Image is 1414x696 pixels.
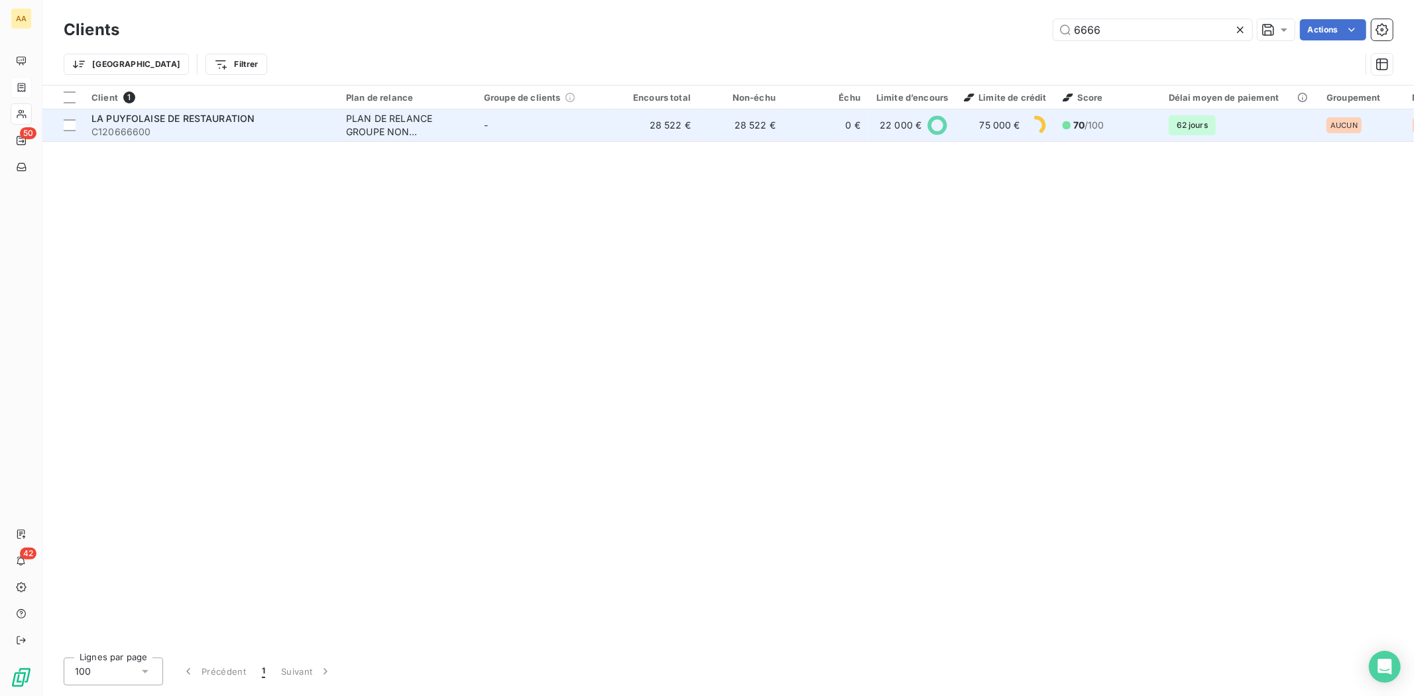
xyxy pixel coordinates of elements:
[1169,92,1311,103] div: Délai moyen de paiement
[1053,19,1252,40] input: Rechercher
[622,92,691,103] div: Encours total
[876,92,948,103] div: Limite d’encours
[64,18,119,42] h3: Clients
[980,119,1020,132] span: 75 000 €
[1330,121,1358,129] span: AUCUN
[346,112,468,139] div: PLAN DE RELANCE GROUPE NON AUTOMATIQUE
[964,92,1046,103] span: Limite de crédit
[346,92,468,103] div: Plan de relance
[792,92,860,103] div: Échu
[1169,115,1216,135] span: 62 jours
[484,92,561,103] span: Groupe de clients
[75,665,91,678] span: 100
[20,548,36,559] span: 42
[273,658,340,685] button: Suivant
[784,109,868,141] td: 0 €
[91,92,118,103] span: Client
[262,665,265,678] span: 1
[11,667,32,688] img: Logo LeanPay
[11,8,32,29] div: AA
[1073,119,1104,132] span: /100
[1369,651,1401,683] div: Open Intercom Messenger
[484,119,488,131] span: -
[254,658,273,685] button: 1
[1073,119,1085,131] span: 70
[1326,92,1397,103] div: Groupement
[880,119,921,132] span: 22 000 €
[91,125,330,139] span: C120666600
[1063,92,1103,103] span: Score
[20,127,36,139] span: 50
[699,109,784,141] td: 28 522 €
[64,54,189,75] button: [GEOGRAPHIC_DATA]
[174,658,254,685] button: Précédent
[206,54,266,75] button: Filtrer
[614,109,699,141] td: 28 522 €
[707,92,776,103] div: Non-échu
[1300,19,1366,40] button: Actions
[91,113,255,124] span: LA PUYFOLAISE DE RESTAURATION
[123,91,135,103] span: 1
